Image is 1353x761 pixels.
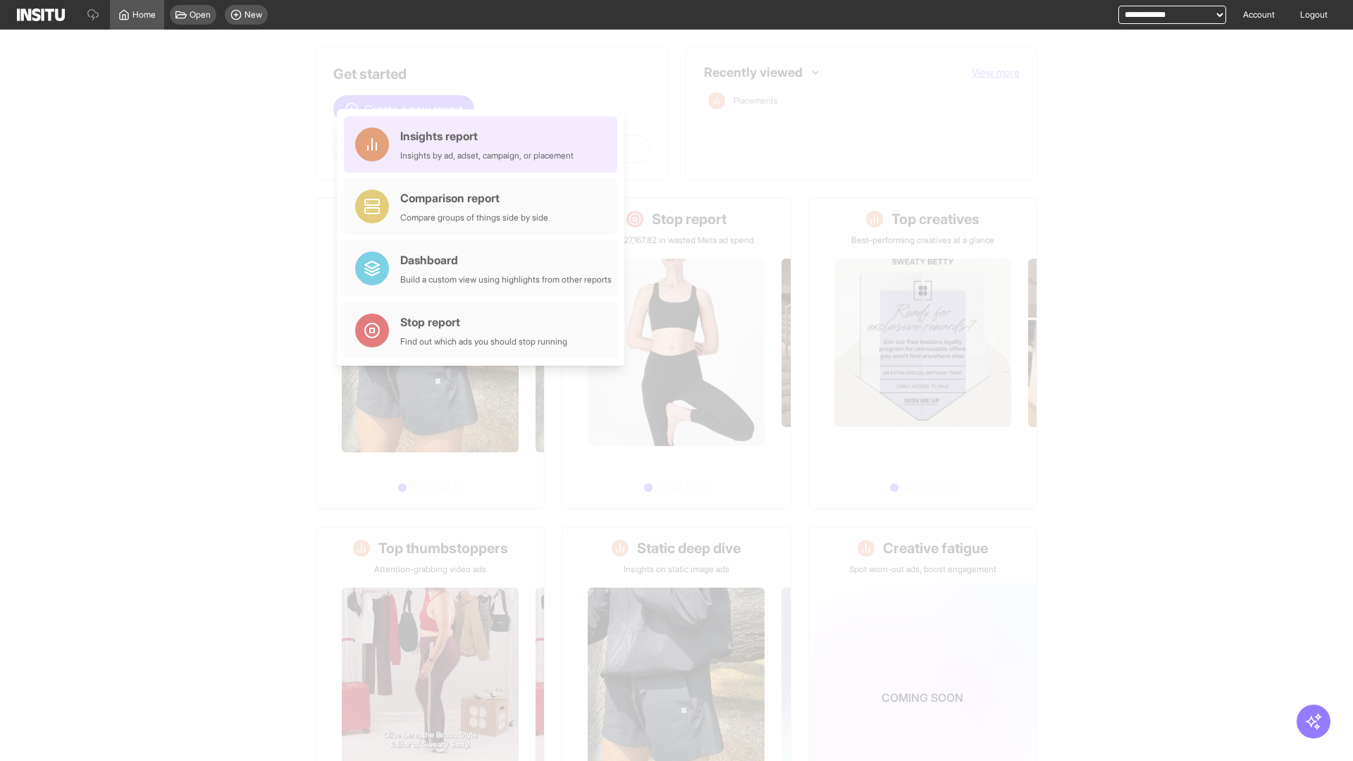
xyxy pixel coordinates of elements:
[132,9,156,20] span: Home
[400,212,548,223] div: Compare groups of things side by side
[17,8,65,21] img: Logo
[400,252,612,268] div: Dashboard
[400,274,612,285] div: Build a custom view using highlights from other reports
[400,190,548,206] div: Comparison report
[245,9,262,20] span: New
[400,150,574,161] div: Insights by ad, adset, campaign, or placement
[400,128,574,144] div: Insights report
[190,9,211,20] span: Open
[400,336,567,347] div: Find out which ads you should stop running
[400,314,567,330] div: Stop report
